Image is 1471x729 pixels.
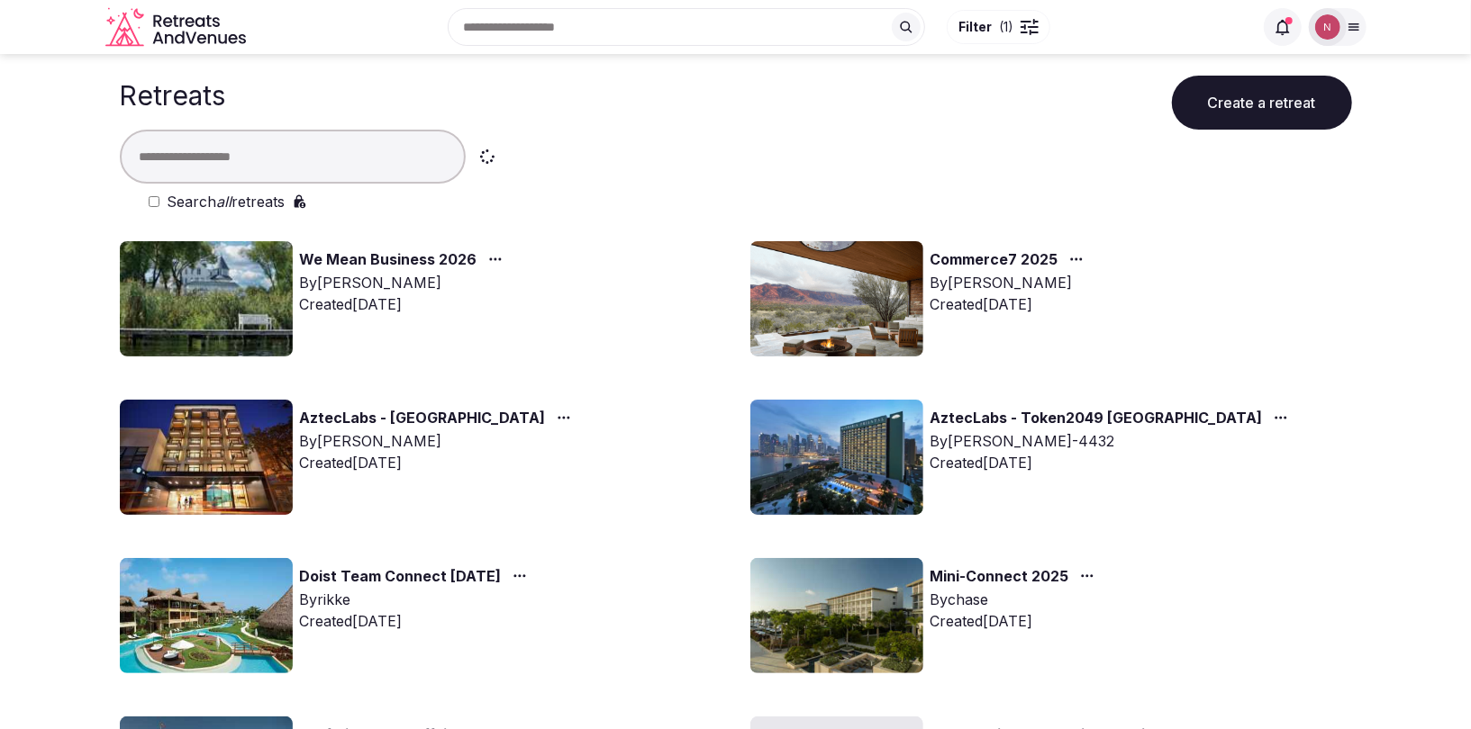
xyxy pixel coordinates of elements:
div: Created [DATE] [300,452,578,473]
div: By [PERSON_NAME]-4432 [931,430,1295,452]
a: We Mean Business 2026 [300,248,477,272]
div: By [PERSON_NAME] [300,430,578,452]
img: Top retreat image for the retreat: We Mean Business 2026 [120,241,293,356]
span: Filter [958,18,992,36]
button: Create a retreat [1172,76,1352,130]
a: Commerce7 2025 [931,248,1058,272]
img: Top retreat image for the retreat: Commerce7 2025 [750,241,923,356]
a: Doist Team Connect [DATE] [300,565,502,589]
div: By rikke [300,589,534,610]
img: Top retreat image for the retreat: AztecLabs - Buenos Aires [120,400,293,515]
div: By chase [931,589,1102,610]
img: Top retreat image for the retreat: Doist Team Connect Feb 2026 [120,558,293,673]
a: Mini-Connect 2025 [931,565,1069,589]
a: AztecLabs - Token2049 [GEOGRAPHIC_DATA] [931,407,1263,430]
div: Created [DATE] [931,452,1295,473]
div: Created [DATE] [931,293,1091,315]
span: ( 1 ) [999,18,1013,36]
img: Top retreat image for the retreat: AztecLabs - Token2049 Singapore [750,400,923,515]
em: all [216,193,232,211]
div: By [PERSON_NAME] [300,272,510,293]
h1: Retreats [120,79,226,112]
a: AztecLabs - [GEOGRAPHIC_DATA] [300,407,546,430]
img: Top retreat image for the retreat: Mini-Connect 2025 [750,558,923,673]
svg: Retreats and Venues company logo [105,7,250,48]
a: Visit the homepage [105,7,250,48]
div: Created [DATE] [300,293,510,315]
label: Search retreats [167,191,285,212]
div: Created [DATE] [931,610,1102,632]
div: Created [DATE] [300,610,534,632]
img: Nathalia Bilotti [1315,14,1340,40]
div: By [PERSON_NAME] [931,272,1091,293]
button: Filter(1) [947,10,1050,44]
